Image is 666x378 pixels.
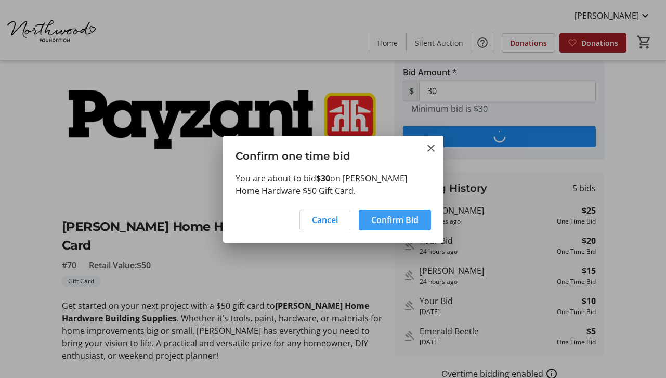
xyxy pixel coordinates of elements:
[299,210,350,230] button: Cancel
[236,172,431,197] p: You are about to bid on [PERSON_NAME] Home Hardware $50 Gift Card.
[425,142,437,154] button: Close
[316,173,330,184] strong: $30
[312,214,338,226] span: Cancel
[223,136,443,172] h3: Confirm one time bid
[371,214,419,226] span: Confirm Bid
[359,210,431,230] button: Confirm Bid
